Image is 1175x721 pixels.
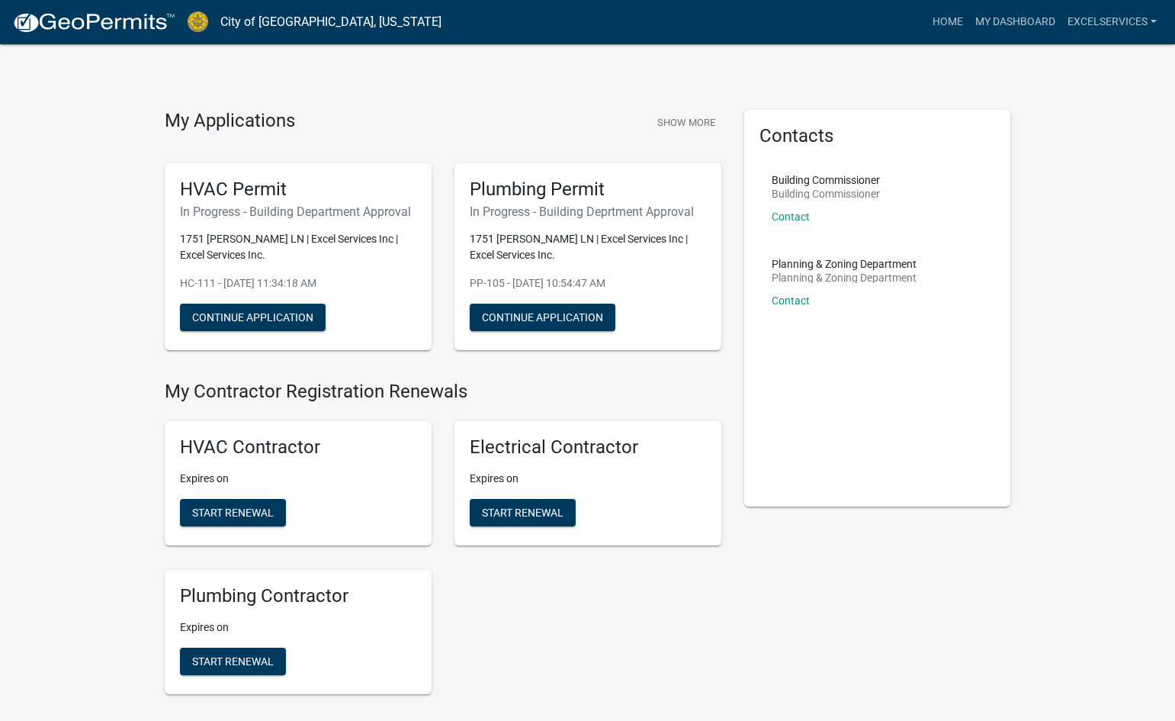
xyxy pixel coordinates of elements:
span: Start Renewal [482,507,563,519]
p: 1751 [PERSON_NAME] LN | Excel Services Inc | Excel Services Inc. [180,231,416,263]
p: Planning & Zoning Department [772,272,917,283]
p: 1751 [PERSON_NAME] LN | Excel Services Inc | Excel Services Inc. [470,231,706,263]
h5: HVAC Permit [180,179,416,201]
wm-registration-list-section: My Contractor Registration Renewals [165,381,721,706]
p: HC-111 - [DATE] 11:34:18 AM [180,275,416,291]
span: Start Renewal [192,655,274,667]
h4: My Contractor Registration Renewals [165,381,721,403]
span: Start Renewal [192,507,274,519]
h6: In Progress - Building Department Approval [180,204,416,219]
h5: Electrical Contractor [470,436,706,459]
p: Expires on [470,471,706,487]
a: Contact [772,295,810,307]
button: Continue Application [180,304,326,331]
button: Show More [651,110,721,135]
h5: Contacts [759,125,996,147]
img: City of Jeffersonville, Indiana [188,11,208,32]
p: Expires on [180,620,416,636]
a: City of [GEOGRAPHIC_DATA], [US_STATE] [220,9,441,35]
h4: My Applications [165,110,295,133]
a: Contact [772,211,810,223]
button: Start Renewal [470,499,576,526]
button: Start Renewal [180,648,286,675]
h5: Plumbing Contractor [180,585,416,607]
p: Building Commissioner [772,175,880,185]
p: Planning & Zoning Department [772,259,917,269]
h5: Plumbing Permit [470,179,706,201]
a: Home [926,8,969,37]
p: PP-105 - [DATE] 10:54:47 AM [470,275,706,291]
a: My Dashboard [969,8,1061,37]
a: excelservices [1061,8,1163,37]
button: Continue Application [470,304,615,331]
h6: In Progress - Building Deprtment Approval [470,204,706,219]
button: Start Renewal [180,499,286,526]
h5: HVAC Contractor [180,436,416,459]
p: Building Commissioner [772,188,880,199]
p: Expires on [180,471,416,487]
